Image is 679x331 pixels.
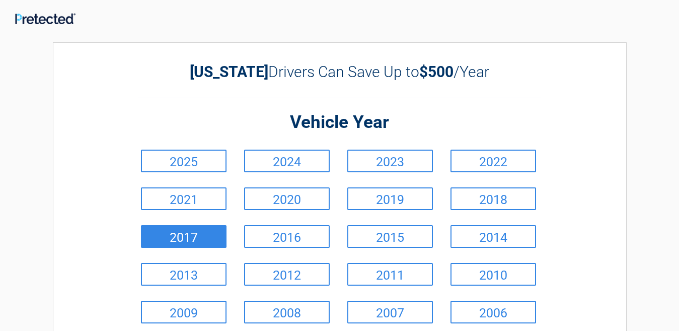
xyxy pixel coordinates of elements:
[15,13,76,24] img: Main Logo
[347,263,433,286] a: 2011
[141,150,227,172] a: 2025
[244,150,330,172] a: 2024
[347,187,433,210] a: 2019
[244,301,330,323] a: 2008
[141,263,227,286] a: 2013
[450,150,536,172] a: 2022
[450,225,536,248] a: 2014
[141,301,227,323] a: 2009
[347,225,433,248] a: 2015
[347,150,433,172] a: 2023
[141,187,227,210] a: 2021
[244,187,330,210] a: 2020
[244,263,330,286] a: 2012
[450,263,536,286] a: 2010
[138,63,541,81] h2: Drivers Can Save Up to /Year
[347,301,433,323] a: 2007
[141,225,227,248] a: 2017
[244,225,330,248] a: 2016
[138,111,541,135] h2: Vehicle Year
[450,187,536,210] a: 2018
[450,301,536,323] a: 2006
[190,63,268,81] b: [US_STATE]
[419,63,454,81] b: $500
